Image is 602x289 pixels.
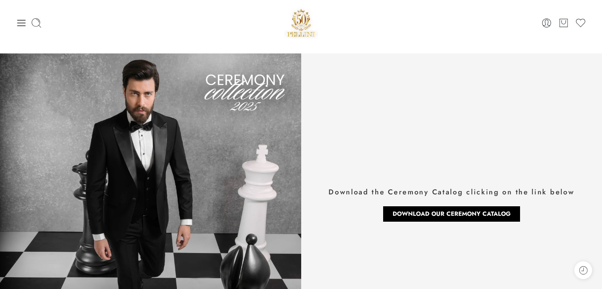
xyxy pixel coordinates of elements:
a: Wishlist [575,17,586,29]
a: Cart [558,17,569,29]
img: Pellini [284,6,318,40]
a: Login / Register [541,17,552,29]
span: Download the Ceremony Catalog clicking on the link below [329,187,574,197]
span: Download Our Ceremony Catalog [393,211,511,217]
a: Pellini - [284,6,318,40]
a: Download Our Ceremony Catalog [383,206,520,222]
